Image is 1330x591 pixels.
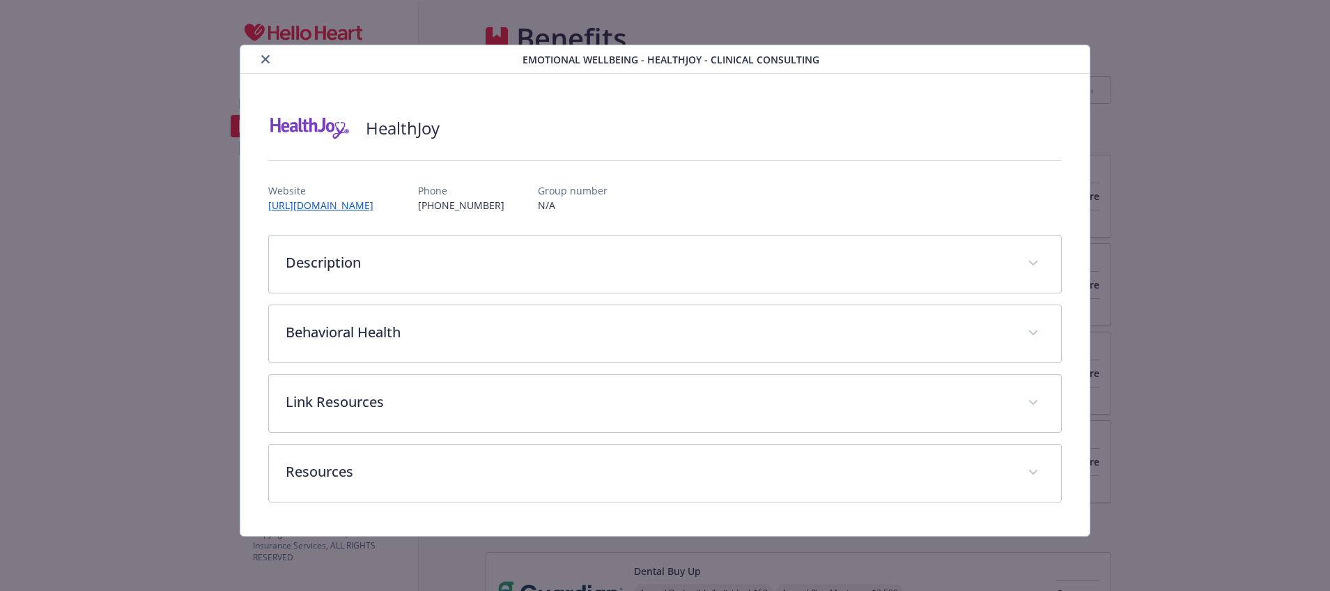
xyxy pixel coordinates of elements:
p: [PHONE_NUMBER] [418,198,504,213]
p: Website [268,183,385,198]
p: Description [286,252,1012,273]
span: Emotional Wellbeing - HealthJoy - Clinical Consulting [523,52,819,67]
div: Resources [269,445,1062,502]
div: details for plan Emotional Wellbeing - HealthJoy - Clinical Consulting [133,45,1197,537]
a: [URL][DOMAIN_NAME] [268,199,385,212]
p: Link Resources [286,392,1012,413]
p: Phone [418,183,504,198]
img: HealthJoy, LLC [268,107,352,149]
p: Group number [538,183,608,198]
p: N/A [538,198,608,213]
p: Resources [286,461,1012,482]
p: Behavioral Health [286,322,1012,343]
button: close [257,51,274,68]
div: Behavioral Health [269,305,1062,362]
div: Description [269,236,1062,293]
h2: HealthJoy [366,116,440,140]
div: Link Resources [269,375,1062,432]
